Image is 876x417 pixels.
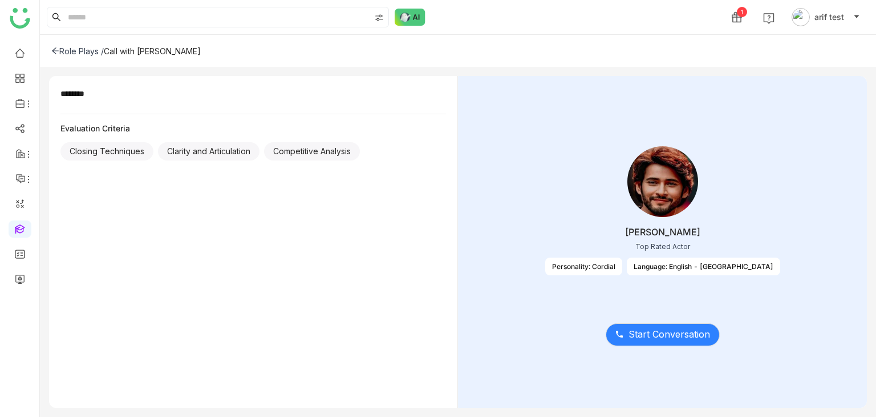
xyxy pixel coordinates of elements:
div: Competitive Analysis [264,142,360,161]
span: arif test [814,11,844,23]
img: avatar [792,8,810,26]
div: Evaluation Criteria [60,123,446,133]
div: Closing Techniques [60,142,153,161]
span: Start Conversation [628,327,710,342]
button: arif test [789,8,862,26]
div: Call with [PERSON_NAME] [104,46,201,56]
img: ask-buddy-normal.svg [395,9,425,26]
div: 1 [737,7,747,17]
div: [PERSON_NAME] [625,226,700,238]
img: help.svg [763,13,774,24]
div: Personality: Cordial [545,258,622,275]
div: Role Plays / [51,46,104,56]
img: 6891e6b463e656570aba9a5a [627,146,698,217]
div: Clarity and Articulation [158,142,259,161]
div: Language: English - [GEOGRAPHIC_DATA] [627,258,780,275]
img: logo [10,8,30,29]
img: search-type.svg [375,13,384,22]
button: Start Conversation [606,323,720,346]
div: Top Rated Actor [635,242,690,251]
